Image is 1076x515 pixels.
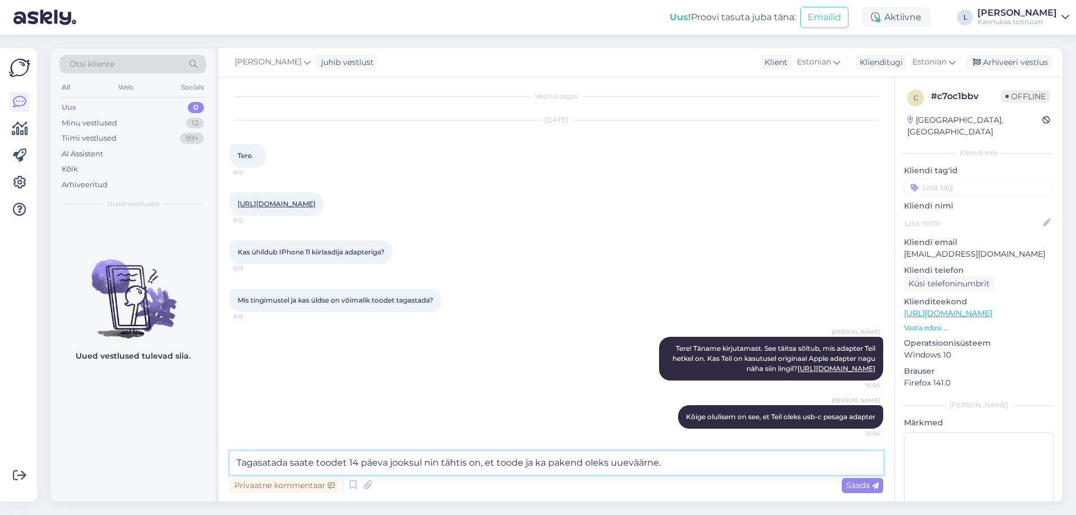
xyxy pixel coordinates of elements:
p: Operatsioonisüsteem [904,337,1054,349]
div: # c7oc1bbv [931,90,1001,103]
span: 9:13 [233,265,275,273]
div: Klienditugi [855,57,903,68]
img: No chats [50,239,215,340]
p: Kliendi telefon [904,265,1054,276]
div: [DATE] [230,115,883,125]
div: 0 [188,102,204,113]
div: 99+ [180,133,204,144]
span: Estonian [912,56,947,68]
div: Socials [179,80,206,95]
span: 10:06 [838,429,880,438]
div: Proovi tasuta juba täna: [670,11,796,24]
p: Märkmed [904,417,1054,429]
textarea: Tagasatada saate toodet 14 päeva jooksul nin tähtis on, et toode ja ka pakend oleks uueväärne. [230,451,883,475]
p: Firefox 141.0 [904,377,1054,389]
p: Uued vestlused tulevad siia. [76,350,191,362]
span: [PERSON_NAME] [235,56,302,68]
div: [PERSON_NAME] [977,8,1057,17]
span: Uued vestlused [107,199,159,209]
div: Vestlus algas [230,91,883,101]
p: Kliendi email [904,236,1054,248]
span: Saada [846,480,879,490]
div: All [59,80,72,95]
div: Uus [62,102,76,113]
div: Arhiveeritud [62,179,108,191]
div: Privaatne kommentaar [230,478,339,493]
div: Kõik [62,164,78,175]
a: [PERSON_NAME]Kännukas tööruum [977,8,1069,26]
span: Estonian [797,56,831,68]
span: [PERSON_NAME] [832,396,880,405]
p: Klienditeekond [904,296,1054,308]
div: Arhiveeri vestlus [966,55,1052,70]
span: Otsi kliente [69,58,114,70]
div: Kliendi info [904,148,1054,158]
p: Kliendi nimi [904,200,1054,212]
span: [PERSON_NAME] [832,328,880,336]
a: [URL][DOMAIN_NAME] [797,364,875,373]
div: Web [116,80,136,95]
span: 9:12 [233,168,275,177]
span: Offline [1001,90,1050,103]
div: Minu vestlused [62,118,117,129]
p: Windows 10 [904,349,1054,361]
p: Vaata edasi ... [904,323,1054,333]
img: Askly Logo [9,57,30,78]
div: Tiimi vestlused [62,133,117,144]
span: 10:06 [838,381,880,389]
b: Uus! [670,12,691,22]
a: [URL][DOMAIN_NAME] [904,308,992,318]
a: [URL][DOMAIN_NAME] [238,199,316,208]
span: c [913,94,919,102]
div: Aktiivne [862,7,930,27]
p: [EMAIL_ADDRESS][DOMAIN_NAME] [904,248,1054,260]
p: Kliendi tag'id [904,165,1054,177]
span: Tere! Täname kirjutamast. See täitsa sõltub, mis adapter Teil hetkel on. Kas Teil on kasutusel or... [672,344,877,373]
input: Lisa nimi [905,217,1041,229]
div: L [957,10,973,25]
div: [GEOGRAPHIC_DATA], [GEOGRAPHIC_DATA] [907,114,1042,138]
div: juhib vestlust [317,57,374,68]
span: Kõige olulisem on see, et Teil oleks usb-c pesaga adapter [686,412,875,421]
div: Klient [760,57,787,68]
button: Emailid [800,7,848,28]
div: [PERSON_NAME] [904,400,1054,410]
span: 9:13 [233,313,275,321]
div: 12 [186,118,204,129]
input: Lisa tag [904,179,1054,196]
span: Mis tingimustel ja kas üldse on võimalik toodet tagastada? [238,296,433,304]
div: Kännukas tööruum [977,17,1057,26]
span: Tere. [238,151,253,160]
span: 9:12 [233,216,275,225]
p: Brauser [904,365,1054,377]
div: AI Assistent [62,149,103,160]
span: Kas ühildub IPhone 11 kiirlaadija adapteriga? [238,248,384,256]
div: Küsi telefoninumbrit [904,276,994,291]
